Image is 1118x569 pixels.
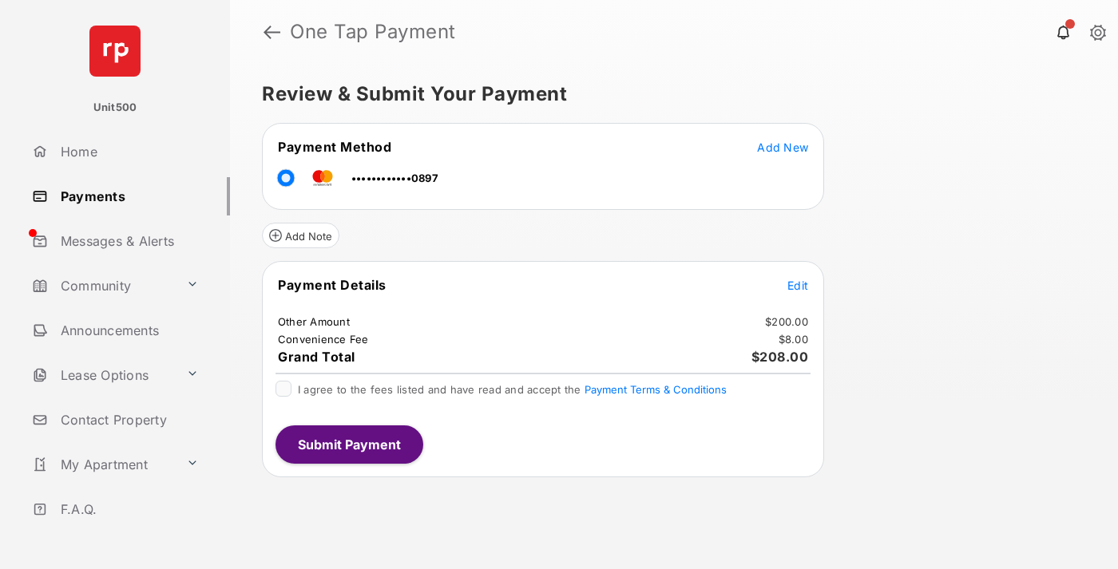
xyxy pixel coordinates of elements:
button: I agree to the fees listed and have read and accept the [585,383,727,396]
p: Unit500 [93,100,137,116]
button: Submit Payment [276,425,423,464]
span: I agree to the fees listed and have read and accept the [298,383,727,396]
span: Add New [757,140,808,154]
td: $8.00 [778,332,809,346]
a: Home [26,132,230,171]
span: Payment Method [278,139,391,155]
td: Convenience Fee [277,332,370,346]
a: Payments [26,177,230,215]
a: Contact Property [26,401,230,439]
span: Grand Total [278,349,355,365]
a: Community [26,267,180,305]
span: ••••••••••••0897 [351,172,438,184]
a: Lease Options [26,356,180,394]
img: svg+xml;base64,PHN2ZyB4bWxucz0iaHR0cDovL3d3dy53My5vcmcvMjAwMC9zdmciIHdpZHRoPSI2NCIgaGVpZ2h0PSI2NC... [89,26,141,77]
span: Payment Details [278,277,387,293]
button: Add Note [262,223,339,248]
h5: Review & Submit Your Payment [262,85,1073,104]
a: My Apartment [26,445,180,484]
td: Other Amount [277,314,351,329]
strong: One Tap Payment [290,22,456,41]
td: $200.00 [764,314,809,329]
a: F.A.Q. [26,490,230,528]
button: Edit [787,277,808,293]
a: Announcements [26,311,230,350]
button: Add New [757,139,808,155]
span: $208.00 [751,349,809,365]
a: Messages & Alerts [26,222,230,260]
span: Edit [787,279,808,292]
